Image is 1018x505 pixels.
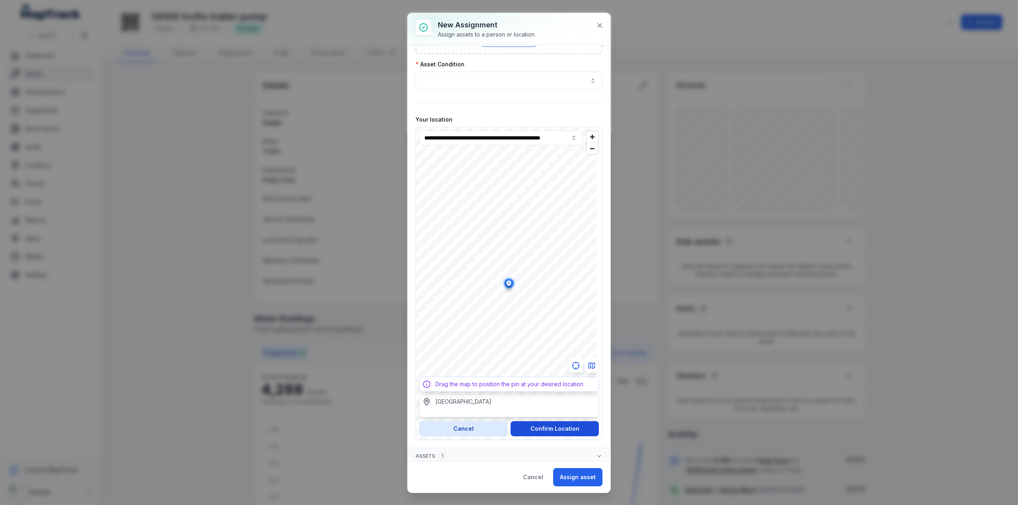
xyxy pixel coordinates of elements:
[416,127,596,440] canvas: Map
[587,143,598,154] button: Zoom out
[435,398,492,406] div: [GEOGRAPHIC_DATA]
[438,451,447,461] div: 1
[435,380,583,388] div: Drag the map to position the pin at your desired location
[416,116,453,124] label: Your location
[587,131,598,143] button: Zoom in
[516,468,550,486] button: Cancel
[438,31,536,39] div: Assign assets to a person or location.
[408,448,610,464] button: Assets1
[511,421,599,436] button: Confirm Location
[585,358,599,373] button: Switch to Map View
[419,421,507,436] button: Cancel
[416,60,464,68] label: Asset Condition
[416,451,447,461] span: Assets
[438,19,536,31] h3: New assignment
[553,468,602,486] button: Assign asset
